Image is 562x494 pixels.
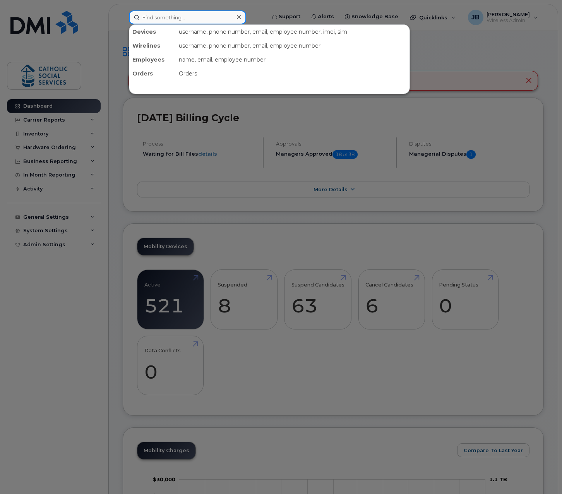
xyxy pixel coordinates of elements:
div: Employees [129,53,176,67]
div: name, email, employee number [176,53,410,67]
div: Devices [129,25,176,39]
div: Orders [129,67,176,81]
div: Wirelines [129,39,176,53]
div: username, phone number, email, employee number, imei, sim [176,25,410,39]
div: username, phone number, email, employee number [176,39,410,53]
div: Orders [176,67,410,81]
